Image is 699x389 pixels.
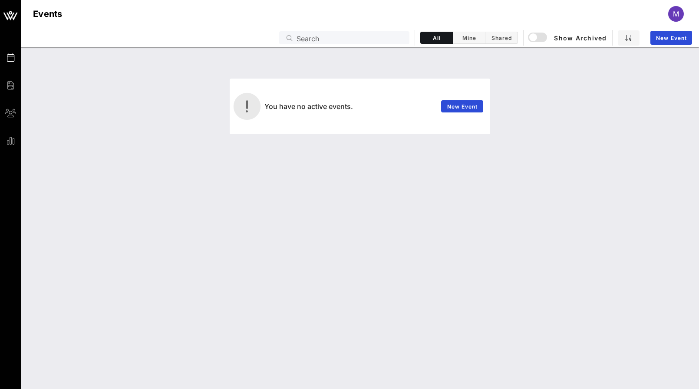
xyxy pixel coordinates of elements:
[458,35,480,41] span: Mine
[441,100,483,112] a: New Event
[485,32,518,44] button: Shared
[673,10,679,18] span: M
[491,35,512,41] span: Shared
[33,7,63,21] h1: Events
[529,33,607,43] span: Show Archived
[656,35,687,41] span: New Event
[668,6,684,22] div: M
[529,30,607,46] button: Show Archived
[453,32,485,44] button: Mine
[264,102,353,111] span: You have no active events.
[420,32,453,44] button: All
[650,31,692,45] a: New Event
[447,103,478,110] span: New Event
[426,35,447,41] span: All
